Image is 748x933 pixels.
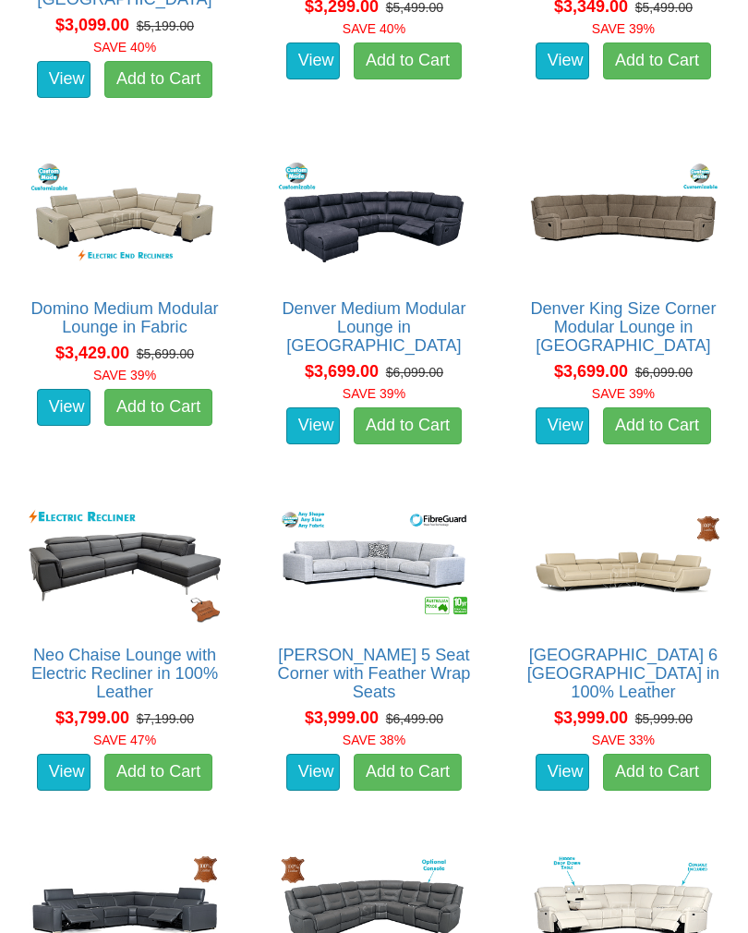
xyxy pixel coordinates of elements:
span: $3,699.00 [305,362,379,381]
font: SAVE 47% [93,733,156,747]
a: Denver Medium Modular Lounge in [GEOGRAPHIC_DATA] [282,299,465,355]
a: [PERSON_NAME] 5 Seat Corner with Feather Wrap Seats [278,646,471,701]
del: $7,199.00 [137,711,194,726]
font: SAVE 38% [343,733,405,747]
a: View [286,754,340,791]
a: Add to Cart [354,42,462,79]
font: SAVE 40% [343,21,405,36]
img: Denver Medium Modular Lounge in Fabric [273,156,475,281]
del: $6,099.00 [635,365,693,380]
a: View [37,754,90,791]
font: SAVE 33% [592,733,655,747]
span: $3,099.00 [55,16,129,34]
font: SAVE 39% [592,21,655,36]
del: $5,999.00 [635,711,693,726]
del: $6,099.00 [386,365,443,380]
a: Add to Cart [603,42,711,79]
a: Domino Medium Modular Lounge in Fabric [30,299,218,336]
del: $5,699.00 [137,346,194,361]
span: $3,429.00 [55,344,129,362]
font: SAVE 39% [343,386,405,401]
a: Add to Cart [104,61,212,98]
a: View [536,42,589,79]
font: SAVE 40% [93,40,156,55]
a: View [536,407,589,444]
del: $5,199.00 [137,18,194,33]
span: $3,799.00 [55,709,129,727]
a: Add to Cart [603,754,711,791]
del: $6,499.00 [386,711,443,726]
span: $3,699.00 [554,362,628,381]
a: Add to Cart [104,389,212,426]
a: View [37,389,90,426]
a: Neo Chaise Lounge with Electric Recliner in 100% Leather [31,646,218,701]
img: Erika 5 Seat Corner with Feather Wrap Seats [273,503,475,627]
img: Neo Chaise Lounge with Electric Recliner in 100% Leather [24,503,225,627]
a: Add to Cart [104,754,212,791]
span: $3,999.00 [554,709,628,727]
font: SAVE 39% [592,386,655,401]
font: SAVE 39% [93,368,156,382]
a: View [286,42,340,79]
a: Add to Cart [354,754,462,791]
img: Domino Medium Modular Lounge in Fabric [24,156,225,281]
a: View [286,407,340,444]
a: Denver King Size Corner Modular Lounge in [GEOGRAPHIC_DATA] [530,299,716,355]
img: Palm Beach 6 Seat Corner Lounge in 100% Leather [523,503,724,627]
a: [GEOGRAPHIC_DATA] 6 [GEOGRAPHIC_DATA] in 100% Leather [527,646,720,701]
img: Denver King Size Corner Modular Lounge in Fabric [523,156,724,281]
span: $3,999.00 [305,709,379,727]
a: View [536,754,589,791]
a: Add to Cart [354,407,462,444]
a: View [37,61,90,98]
a: Add to Cart [603,407,711,444]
